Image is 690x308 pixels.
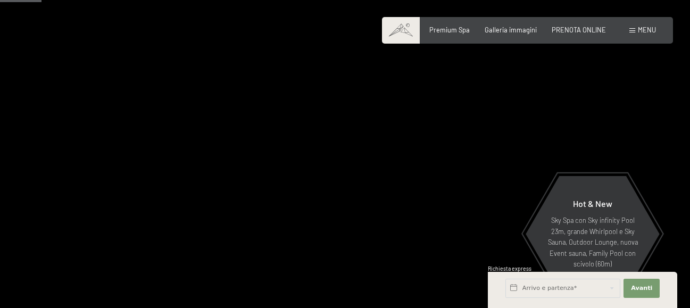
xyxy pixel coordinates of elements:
[546,215,639,269] p: Sky Spa con Sky infinity Pool 23m, grande Whirlpool e Sky Sauna, Outdoor Lounge, nuova Event saun...
[488,265,531,272] span: Richiesta express
[525,176,660,293] a: Hot & New Sky Spa con Sky infinity Pool 23m, grande Whirlpool e Sky Sauna, Outdoor Lounge, nuova ...
[638,26,656,34] span: Menu
[552,26,606,34] a: PRENOTA ONLINE
[631,284,652,293] span: Avanti
[485,26,537,34] a: Galleria immagini
[573,198,612,209] span: Hot & New
[624,279,660,298] button: Avanti
[429,26,470,34] a: Premium Spa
